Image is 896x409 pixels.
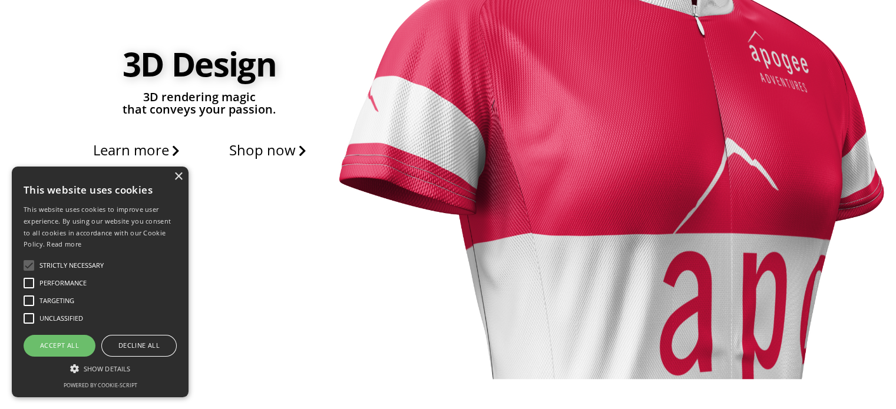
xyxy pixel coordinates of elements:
[24,205,171,248] span: This website uses cookies to improve user experience. By using our website you consent to all coo...
[47,240,81,248] a: Read more
[64,381,137,389] a: Powered by cookie-script
[39,278,87,288] span: Performance
[93,139,180,161] a: Learn more about our 3D Design Service
[24,363,177,374] div: Show details
[39,261,104,271] span: Strictly necessary
[229,139,306,161] a: Shop 3D Design services
[84,364,130,373] span: Show details
[174,172,183,181] div: Close
[101,335,177,356] div: Decline all
[39,296,74,306] span: Targeting
[24,175,177,204] div: This website uses cookies
[39,314,83,324] span: Unclassified
[24,335,95,356] div: Accept all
